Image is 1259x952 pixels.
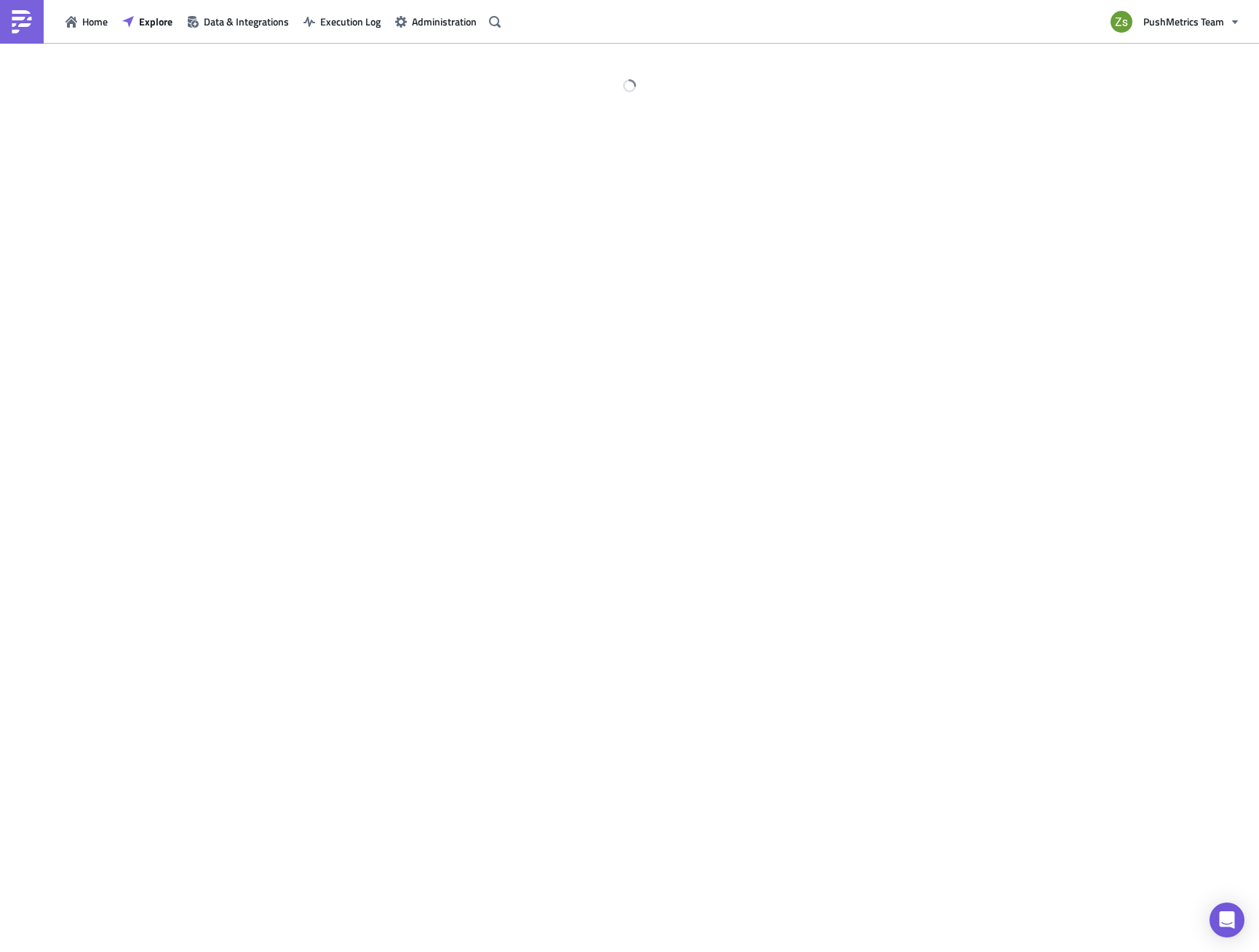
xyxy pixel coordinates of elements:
[139,14,172,29] span: Explore
[388,10,484,33] button: Administration
[180,10,296,33] button: Data & Integrations
[1210,903,1244,937] div: Open Intercom Messenger
[1143,14,1224,29] span: PushMetrics Team
[1102,6,1248,38] button: PushMetrics Team
[412,14,477,29] span: Administration
[320,14,381,29] span: Execution Log
[204,14,289,29] span: Data & Integrations
[10,10,33,33] img: PushMetrics
[82,14,108,29] span: Home
[115,10,180,33] button: Explore
[58,10,115,33] button: Home
[1109,9,1134,34] img: Avatar
[296,10,388,33] button: Execution Log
